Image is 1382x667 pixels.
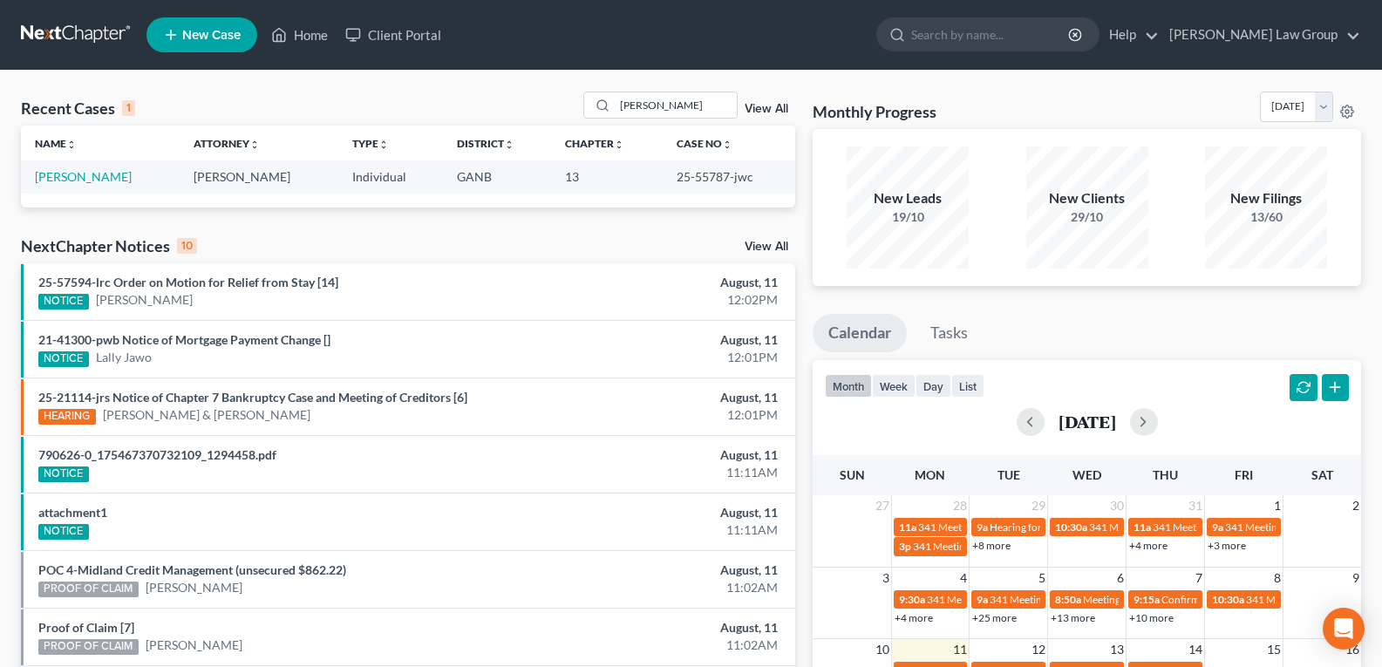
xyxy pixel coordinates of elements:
span: 14 [1187,639,1204,660]
a: Case Nounfold_more [677,137,732,150]
i: unfold_more [378,140,389,150]
span: 13 [1108,639,1126,660]
div: New Filings [1205,188,1327,208]
button: week [872,374,916,398]
div: August, 11 [543,504,778,521]
span: Meeting for [PERSON_NAME] [1083,593,1220,606]
span: 341 Meeting for [PERSON_NAME] [1225,521,1382,534]
a: Tasks [915,314,984,352]
span: 28 [951,495,969,516]
i: unfold_more [249,140,260,150]
div: August, 11 [543,331,778,349]
div: 11:02AM [543,636,778,654]
td: 25-55787-jwc [663,160,796,193]
span: 341 Meeting for [PERSON_NAME] & [PERSON_NAME] [913,540,1162,553]
div: New Clients [1026,188,1148,208]
span: 5 [1037,568,1047,589]
div: NOTICE [38,524,89,540]
span: Tue [997,467,1020,482]
div: HEARING [38,409,96,425]
span: 4 [958,568,969,589]
a: Attorneyunfold_more [194,137,260,150]
div: 11:11AM [543,521,778,539]
a: 25-21114-jrs Notice of Chapter 7 Bankruptcy Case and Meeting of Creditors [6] [38,390,467,405]
i: unfold_more [504,140,514,150]
span: Sat [1311,467,1333,482]
span: 341 Meeting for [PERSON_NAME] & [PERSON_NAME] [1089,521,1338,534]
span: 11a [899,521,916,534]
a: Nameunfold_more [35,137,77,150]
a: Typeunfold_more [352,137,389,150]
span: 341 Meeting for [PERSON_NAME] [990,593,1147,606]
div: 29/10 [1026,208,1148,226]
h2: [DATE] [1059,412,1116,431]
div: 1 [122,100,135,116]
div: August, 11 [543,562,778,579]
a: Client Portal [337,19,450,51]
div: NOTICE [38,351,89,367]
span: 6 [1115,568,1126,589]
a: +25 more [972,611,1017,624]
button: day [916,374,951,398]
input: Search by name... [911,18,1071,51]
button: month [825,374,872,398]
div: 19/10 [847,208,969,226]
a: View All [745,241,788,253]
div: NOTICE [38,466,89,482]
a: Districtunfold_more [457,137,514,150]
span: 27 [874,495,891,516]
div: August, 11 [543,619,778,636]
span: 9 [1351,568,1361,589]
i: unfold_more [722,140,732,150]
td: GANB [443,160,552,193]
a: Chapterunfold_more [565,137,624,150]
input: Search by name... [615,92,737,118]
div: August, 11 [543,389,778,406]
td: 13 [551,160,662,193]
a: [PERSON_NAME] [35,169,132,184]
div: Recent Cases [21,98,135,119]
div: 10 [177,238,197,254]
a: Lally Jawo [96,349,152,366]
a: 21-41300-pwb Notice of Mortgage Payment Change [] [38,332,330,347]
a: +4 more [1129,539,1168,552]
div: 12:01PM [543,406,778,424]
span: 9a [977,521,988,534]
div: PROOF OF CLAIM [38,582,139,597]
span: 1 [1272,495,1283,516]
button: list [951,374,984,398]
h3: Monthly Progress [813,101,936,122]
span: 11 [951,639,969,660]
div: 13/60 [1205,208,1327,226]
div: 12:02PM [543,291,778,309]
span: 29 [1030,495,1047,516]
div: 12:01PM [543,349,778,366]
a: +3 more [1208,539,1246,552]
span: 30 [1108,495,1126,516]
div: PROOF OF CLAIM [38,639,139,655]
div: August, 11 [543,446,778,464]
a: [PERSON_NAME] [96,291,193,309]
span: 10:30a [1212,593,1244,606]
a: 25-57594-lrc Order on Motion for Relief from Stay [14] [38,275,338,289]
td: Individual [338,160,443,193]
div: August, 11 [543,274,778,291]
a: [PERSON_NAME] Law Group [1161,19,1360,51]
td: [PERSON_NAME] [180,160,338,193]
div: NextChapter Notices [21,235,197,256]
span: 15 [1265,639,1283,660]
span: Fri [1235,467,1253,482]
span: 10:30a [1055,521,1087,534]
a: attachment1 [38,505,107,520]
span: 341 Meeting for [PERSON_NAME] [927,593,1084,606]
a: POC 4-Midland Credit Management (unsecured $862.22) [38,562,346,577]
div: 11:02AM [543,579,778,596]
span: Wed [1072,467,1101,482]
span: 12 [1030,639,1047,660]
a: +10 more [1129,611,1174,624]
span: 8:50a [1055,593,1081,606]
a: Home [262,19,337,51]
span: 3 [881,568,891,589]
a: 790626-0_175467370732109_1294458.pdf [38,447,276,462]
span: Hearing for [PERSON_NAME] [990,521,1126,534]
